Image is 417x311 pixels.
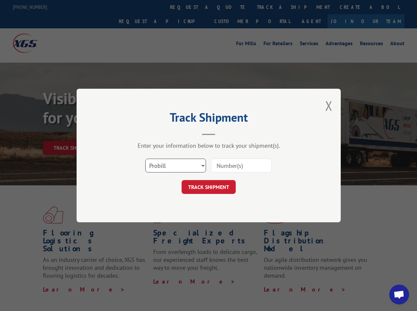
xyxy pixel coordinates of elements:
h2: Track Shipment [110,113,308,125]
div: Enter your information below to track your shipment(s). [110,142,308,149]
div: Open chat [389,285,409,304]
button: TRACK SHIPMENT [182,180,236,194]
button: Close modal [325,97,332,114]
input: Number(s) [211,159,272,172]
